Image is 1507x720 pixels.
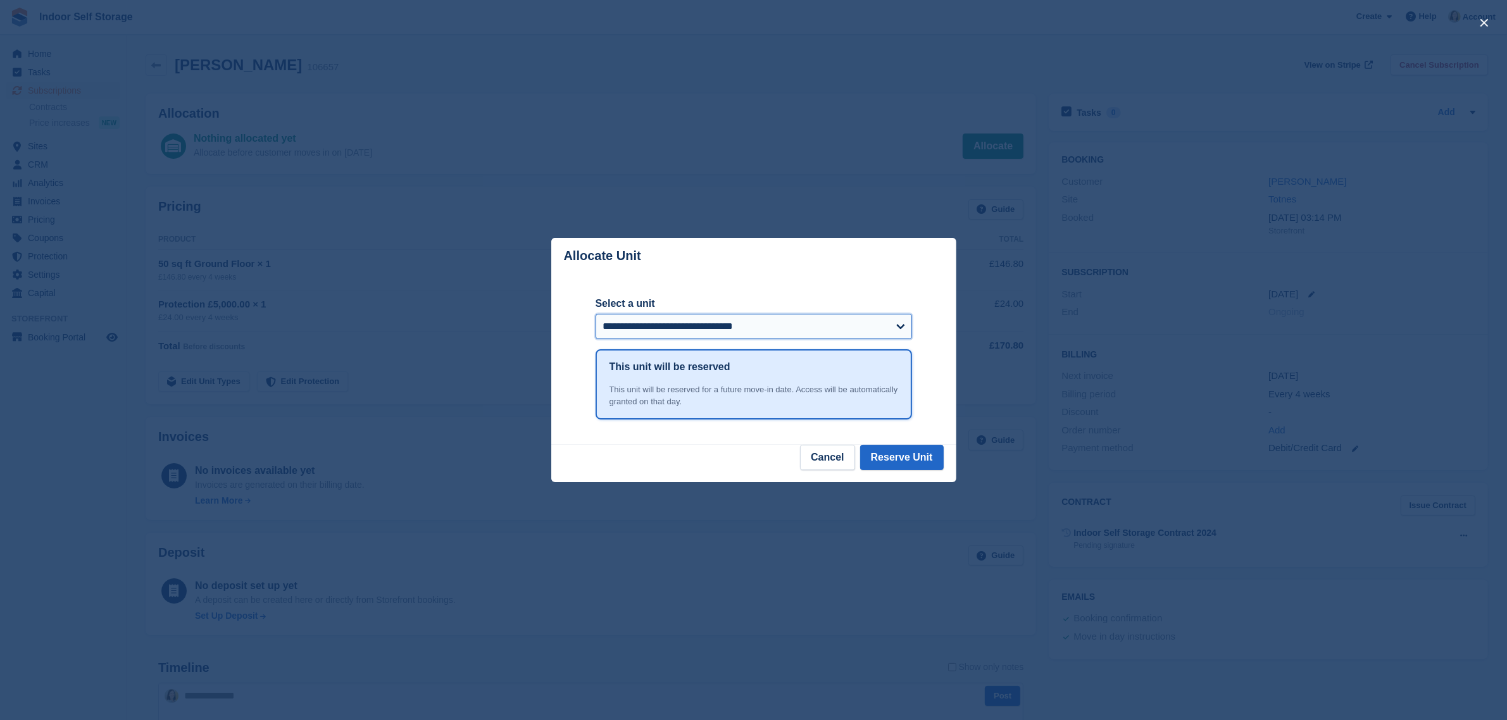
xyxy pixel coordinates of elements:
[860,445,944,470] button: Reserve Unit
[610,383,898,408] div: This unit will be reserved for a future move-in date. Access will be automatically granted on tha...
[564,249,641,263] p: Allocate Unit
[1474,13,1494,33] button: close
[800,445,854,470] button: Cancel
[610,359,730,375] h1: This unit will be reserved
[596,296,912,311] label: Select a unit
